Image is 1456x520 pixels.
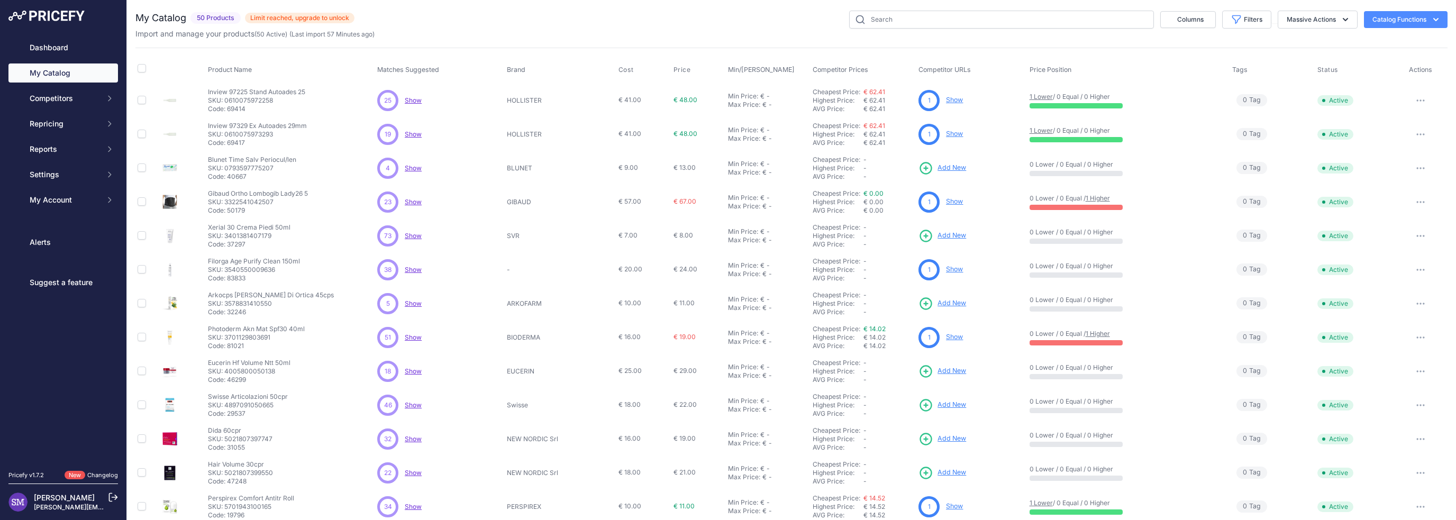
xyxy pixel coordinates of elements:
a: Cheapest Price: [813,291,860,299]
a: Cheapest Price: [813,426,860,434]
span: - [863,266,867,273]
span: 1 [928,96,931,105]
p: Code: 32246 [208,308,334,316]
a: Show [946,130,963,138]
p: Gibaud Ortho Lombogib Lady26 5 [208,189,308,198]
span: Add New [938,366,966,376]
span: Competitor Prices [813,66,868,74]
span: Tag [1236,94,1267,106]
div: Max Price: [728,101,760,109]
div: - [765,295,770,304]
span: € 8.00 [674,231,693,239]
div: - [767,134,772,143]
span: - [863,359,867,367]
span: Active [1317,231,1353,241]
a: 1 Lower [1030,126,1053,134]
span: € 10.00 [618,299,641,307]
button: My Account [8,190,118,209]
a: 1 Higher [1086,194,1110,202]
p: Code: 69417 [208,139,307,147]
span: - [863,172,867,180]
div: Min Price: [728,261,758,270]
div: Max Price: [728,337,760,346]
p: Arkocps [PERSON_NAME] Di Ortica 45cps [208,291,334,299]
div: Min Price: [728,329,758,337]
div: € [762,337,767,346]
span: € 20.00 [618,265,642,273]
span: Tag [1236,297,1267,309]
span: Cost [618,66,633,74]
span: € 57.00 [618,197,641,205]
p: Xerial 30 Crema Piedi 50ml [208,223,290,232]
button: Filters [1222,11,1271,29]
a: Show [405,198,422,206]
span: Status [1317,66,1339,74]
p: BIODERMA [507,333,586,342]
p: 0 Lower / 0 Equal / 0 Higher [1030,363,1222,372]
div: € [760,363,765,371]
div: € 14.02 [863,342,914,350]
a: Show [405,232,422,240]
p: GIBAUD [507,198,586,206]
span: 0 [1243,298,1247,308]
div: Max Price: [728,304,760,312]
div: € [762,101,767,109]
div: € [762,304,767,312]
p: 0 Lower / 0 Equal / 0 Higher [1030,262,1222,270]
a: Show [946,333,963,341]
div: - [767,304,772,312]
div: Max Price: [728,270,760,278]
span: Show [405,503,422,510]
div: Max Price: [728,168,760,177]
span: - [863,257,867,265]
div: € [760,261,765,270]
span: Competitors [30,93,99,104]
span: 0 [1243,332,1247,342]
span: - [863,240,867,248]
span: 0 [1243,95,1247,105]
p: SKU: 3578831410550 [208,299,334,308]
p: Code: 69414 [208,105,305,113]
span: 0 [1243,366,1247,376]
span: Show [405,164,422,172]
span: € 7.00 [618,231,638,239]
div: AVG Price: [813,139,863,147]
p: Photoderm Akn Mat Spf30 40ml [208,325,305,333]
p: Eucerin Hf Volume Ntt 50ml [208,359,290,367]
div: Highest Price: [813,198,863,206]
span: Active [1317,298,1353,309]
div: Min Price: [728,92,758,101]
span: Tag [1236,196,1267,208]
p: SKU: 0793597775207 [208,164,296,172]
a: Show [946,197,963,205]
a: Cheapest Price: [813,393,860,400]
span: Product Name [208,66,252,74]
a: Show [405,96,422,104]
p: 0 Lower / 0 Equal / 0 Higher [1030,160,1222,169]
div: Min Price: [728,194,758,202]
span: - [863,274,867,282]
button: Cost [618,66,635,74]
div: AVG Price: [813,105,863,113]
span: Show [405,299,422,307]
p: SKU: 0610075972258 [208,96,305,105]
div: € [762,236,767,244]
p: ARKOFARM [507,299,586,308]
span: Active [1317,264,1353,275]
span: My Account [30,195,99,205]
a: Show [405,367,422,375]
span: 23 [384,197,392,207]
span: 0 [1243,163,1247,173]
span: Repricing [30,118,99,129]
div: AVG Price: [813,240,863,249]
a: Add New [918,432,966,446]
a: Add New [918,296,966,311]
span: Min/[PERSON_NAME] [728,66,795,74]
div: Highest Price: [813,333,863,342]
a: € 14.02 [863,325,886,333]
span: Tag [1236,331,1267,343]
a: Cheapest Price: [813,359,860,367]
button: Columns [1160,11,1216,28]
div: AVG Price: [813,206,863,215]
